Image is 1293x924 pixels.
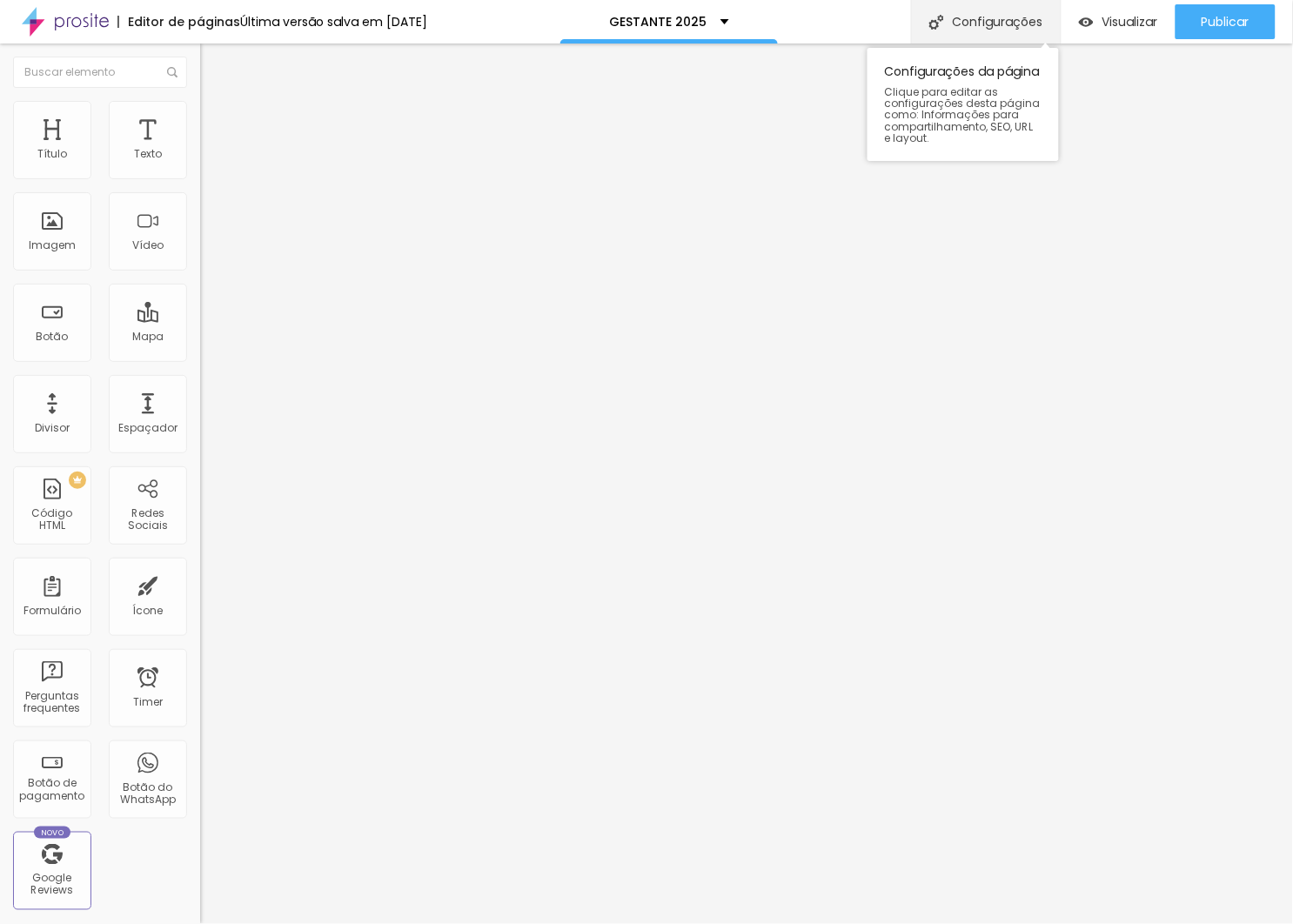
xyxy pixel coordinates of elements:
[34,827,71,839] div: Novo
[17,777,86,802] div: Botão de pagamento
[167,67,178,77] img: Icone
[132,239,164,251] div: Vídeo
[23,605,81,617] div: Formulário
[113,507,182,532] div: Redes Sociais
[868,48,1059,161] div: Configurações da página
[240,16,427,28] div: Última versão salva em [DATE]
[13,57,187,88] input: Buscar elemento
[133,605,164,617] div: Ícone
[885,86,1042,144] span: Clique para editar as configurações desta página como: Informações para compartilhamento, SEO, UR...
[117,16,240,28] div: Editor de páginas
[1176,4,1276,39] button: Publicar
[929,15,944,30] img: Icone
[37,331,69,343] div: Botão
[17,873,86,898] div: Google Reviews
[132,331,164,343] div: Mapa
[200,44,1293,924] iframe: Editor
[1079,15,1094,30] img: view-1.svg
[17,690,86,715] div: Perguntas frequentes
[1202,15,1249,29] span: Publicar
[17,507,86,532] div: Código HTML
[133,696,163,708] div: Timer
[118,422,178,434] div: Espaçador
[610,16,707,28] p: GESTANTE 2025
[29,239,76,251] div: Imagem
[1102,15,1158,29] span: Visualizar
[134,148,162,160] div: Texto
[1062,4,1176,39] button: Visualizar
[37,148,67,160] div: Título
[113,781,182,807] div: Botão do WhatsApp
[35,422,70,434] div: Divisor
